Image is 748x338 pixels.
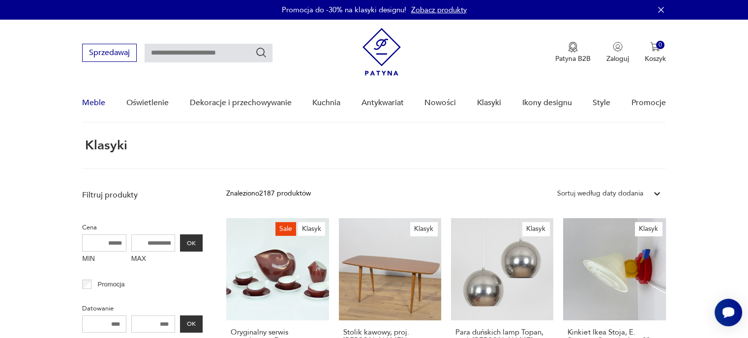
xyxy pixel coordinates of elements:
a: Antykwariat [361,84,404,122]
div: Sortuj według daty dodania [557,188,643,199]
p: Cena [82,222,203,233]
iframe: Smartsupp widget button [715,299,742,326]
img: Ikona koszyka [650,42,660,52]
p: Datowanie [82,303,203,314]
a: Meble [82,84,105,122]
a: Ikona medaluPatyna B2B [555,42,591,63]
a: Ikony designu [522,84,571,122]
button: 0Koszyk [645,42,666,63]
img: Ikonka użytkownika [613,42,623,52]
button: Zaloguj [606,42,629,63]
button: OK [180,234,203,252]
div: Znaleziono 2187 produktów [226,188,311,199]
button: OK [180,315,203,333]
button: Patyna B2B [555,42,591,63]
img: Patyna - sklep z meblami i dekoracjami vintage [362,28,401,76]
p: Patyna B2B [555,54,591,63]
p: Filtruj produkty [82,190,203,200]
a: Dekoracje i przechowywanie [189,84,291,122]
p: Promocja [98,279,125,290]
label: MIN [82,252,126,267]
div: 0 [656,41,664,49]
button: Szukaj [255,47,267,58]
a: Sprzedawaj [82,50,137,57]
a: Nowości [424,84,456,122]
a: Oświetlenie [126,84,169,122]
p: Zaloguj [606,54,629,63]
img: Ikona medalu [568,42,578,53]
a: Klasyki [477,84,501,122]
p: Koszyk [645,54,666,63]
h1: Klasyki [82,139,127,152]
a: Zobacz produkty [411,5,467,15]
a: Promocje [631,84,666,122]
label: MAX [131,252,176,267]
button: Sprzedawaj [82,44,137,62]
p: Promocja do -30% na klasyki designu! [282,5,406,15]
a: Style [593,84,610,122]
a: Kuchnia [312,84,340,122]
